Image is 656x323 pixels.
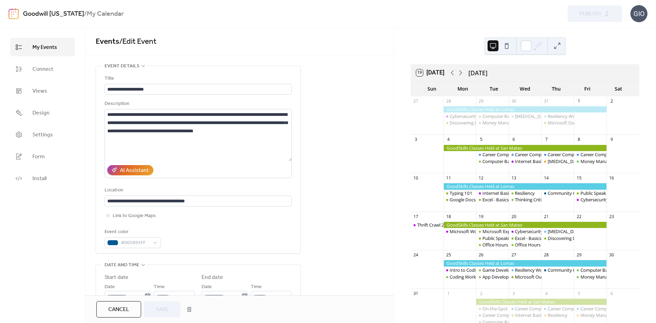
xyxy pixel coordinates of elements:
div: On-the-Spot Hiring Fair [476,306,509,312]
div: Coding Workshop [443,274,476,280]
div: 1 [446,291,451,296]
div: Excel - Basics [476,197,509,203]
div: Money Management [482,120,525,126]
a: Install [10,169,75,188]
div: GoodSkills Classes Held at San Mateo [443,145,607,151]
div: 24 [413,252,419,258]
div: Office Hours [515,242,541,248]
span: Date [105,283,115,291]
div: Thu [541,82,572,96]
div: Career Compass North: Career Exploration [482,312,569,318]
div: Excel - Basics [509,235,542,241]
span: Event details [105,62,139,70]
div: 6 [609,291,615,296]
div: Cybersecurity [509,228,542,234]
div: Resiliency Workshop [515,267,557,273]
button: Cancel [96,301,141,318]
div: Google Docs [443,197,476,203]
div: Office Hours [482,242,508,248]
div: 27 [511,252,517,258]
span: Date [202,283,212,291]
div: Career Compass North: Career Exploration [476,312,509,318]
div: Resiliency Workshop [509,267,542,273]
span: Date and time [105,261,139,269]
div: Computer Basics [580,267,615,273]
div: Career Compass South: Interviewing [548,306,621,312]
div: 3 [413,137,419,143]
div: End date [202,273,223,282]
div: Thrift Crawl 2025! [411,222,443,228]
a: Events [96,34,119,49]
div: 28 [446,98,451,104]
div: 2 [478,291,484,296]
div: Computer Basics [476,113,509,119]
div: Career Compass West: Your New Job [574,306,607,312]
div: Google Docs [450,197,476,203]
div: Thinking Critically [515,197,550,203]
div: 19 [478,214,484,219]
div: Discovering Data [450,120,484,126]
div: 6 [511,137,517,143]
div: Thinking Critically [509,197,542,203]
div: Microsoft Explorer [476,228,509,234]
span: Cancel [108,306,129,314]
div: Community Career Fair [548,267,595,273]
div: 8 [576,137,582,143]
div: Internet Basics [482,190,513,196]
div: Start date [105,273,128,282]
div: Career Compass North: Career Exploration [482,151,569,158]
div: 13 [511,175,517,181]
div: 29 [576,252,582,258]
div: 22 [576,214,582,219]
div: Public Speaking Intro [476,235,509,241]
div: 14 [544,175,549,181]
div: Money Management [476,120,509,126]
div: Community Career Fair [541,267,574,273]
div: Computer Basics [482,113,517,119]
span: Install [32,175,46,183]
div: GoodSkills Classes Held at San Mateo [443,222,607,228]
div: Internet Basics [515,158,545,164]
a: Settings [10,125,75,144]
div: Computer Basics [476,158,509,164]
div: Microsoft Outlook [515,274,552,280]
div: Discovering Data [541,235,574,241]
div: Office Hours [509,242,542,248]
div: Mon [447,82,478,96]
div: Fri [572,82,603,96]
div: 7 [544,137,549,143]
div: Excel - Basics [482,197,509,203]
b: / [84,8,87,21]
div: Sat [603,82,634,96]
div: 30 [511,98,517,104]
div: Career Compass West: Your New Job [574,151,607,158]
div: Career Compass South: Interviewing [541,151,574,158]
b: My Calendar [87,8,124,21]
img: logo [9,8,19,19]
button: AI Assistant [107,165,153,175]
div: Intro to Coding [443,267,476,273]
div: 18 [446,214,451,219]
div: 10 [413,175,419,181]
div: 27 [413,98,419,104]
div: Typing 101 [443,190,476,196]
div: Description [105,100,290,108]
div: Discovering Data [443,120,476,126]
div: Community Career Fair [548,190,595,196]
div: GoodSkills Classes Held at Lomas [443,260,607,266]
span: Form [32,153,45,161]
div: Internet Basics [509,312,542,318]
div: Money Management [574,274,607,280]
div: Career Compass South: Interviewing [541,306,574,312]
div: 16 [609,175,615,181]
div: Community Career Fair [541,190,574,196]
div: [DATE] [468,68,488,77]
div: 1 [576,98,582,104]
div: 2 [609,98,615,104]
span: Connect [32,65,53,73]
div: Resiliency Workshop [548,113,590,119]
div: Money Management [580,274,623,280]
div: Resiliency Workshop [541,113,574,119]
div: Game Development [482,267,524,273]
